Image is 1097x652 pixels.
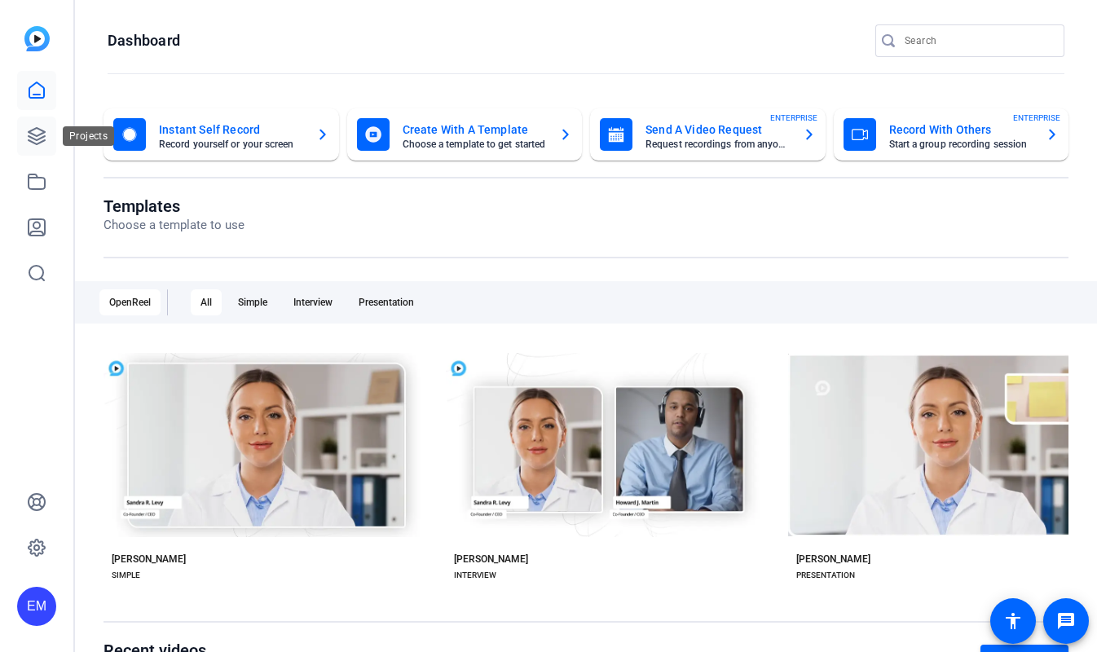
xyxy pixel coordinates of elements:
[1013,112,1060,124] span: ENTERPRISE
[112,569,140,582] div: SIMPLE
[99,289,161,315] div: OpenReel
[349,289,424,315] div: Presentation
[403,120,547,139] mat-card-title: Create With A Template
[889,120,1033,139] mat-card-title: Record With Others
[454,569,496,582] div: INTERVIEW
[770,112,817,124] span: ENTERPRISE
[191,289,222,315] div: All
[796,553,870,566] div: [PERSON_NAME]
[17,587,56,626] div: EM
[24,26,50,51] img: blue-gradient.svg
[1003,611,1023,631] mat-icon: accessibility
[347,108,583,161] button: Create With A TemplateChoose a template to get started
[834,108,1069,161] button: Record With OthersStart a group recording sessionENTERPRISE
[284,289,342,315] div: Interview
[403,139,547,149] mat-card-subtitle: Choose a template to get started
[645,120,790,139] mat-card-title: Send A Video Request
[1056,611,1076,631] mat-icon: message
[63,126,114,146] div: Projects
[108,31,180,51] h1: Dashboard
[905,31,1051,51] input: Search
[112,553,186,566] div: [PERSON_NAME]
[104,216,245,235] p: Choose a template to use
[228,289,277,315] div: Simple
[889,139,1033,149] mat-card-subtitle: Start a group recording session
[104,196,245,216] h1: Templates
[159,139,303,149] mat-card-subtitle: Record yourself or your screen
[796,569,855,582] div: PRESENTATION
[454,553,528,566] div: [PERSON_NAME]
[104,108,339,161] button: Instant Self RecordRecord yourself or your screen
[590,108,826,161] button: Send A Video RequestRequest recordings from anyone, anywhereENTERPRISE
[159,120,303,139] mat-card-title: Instant Self Record
[645,139,790,149] mat-card-subtitle: Request recordings from anyone, anywhere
